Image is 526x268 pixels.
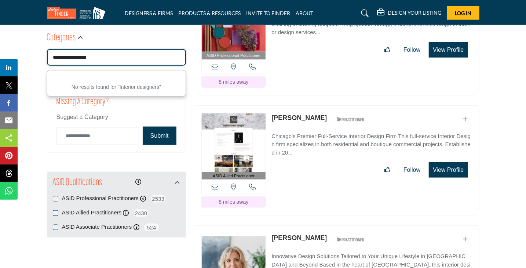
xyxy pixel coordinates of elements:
[53,210,58,216] input: ASID Allied Practitioners checkbox
[429,42,468,58] button: View Profile
[62,194,139,203] label: ASID Professional Practitioners
[354,7,373,19] a: Search
[56,114,108,120] span: Suggest a Category
[334,235,367,244] img: ASID Qualified Practitioners Badge Icon
[380,163,395,177] button: Like listing
[47,32,76,45] h2: Categories
[56,127,139,145] input: Category Name
[202,113,266,172] img: Nadia Gordon
[125,10,173,16] a: DESIGNERS & FIRMS
[399,163,425,177] button: Follow
[143,127,176,145] button: Submit
[213,173,255,179] span: ASID Allied Practitioner
[207,52,261,59] span: ASID Professional Practitioner
[455,10,471,16] span: Log In
[429,162,468,178] button: View Profile
[143,223,160,232] span: 524
[56,97,176,113] h2: Missing a Category?
[388,10,442,16] h5: DESIGN YOUR LISTING
[447,6,479,20] button: Log In
[219,79,248,85] span: 8 miles away
[271,113,327,123] p: Nadia Gordon
[53,176,102,189] h2: ASID Qualifications
[271,114,327,122] a: [PERSON_NAME]
[334,115,367,124] img: ASID Qualified Practitioners Badge Icon
[296,10,314,16] a: ABOUT
[463,236,468,242] a: Add To List
[271,233,327,243] p: Melissa Laskowski
[47,49,186,66] input: Search Category
[133,209,149,218] span: 2430
[53,225,58,230] input: ASID Associate Practitioners checkbox
[150,194,167,203] span: 2533
[377,9,442,18] div: DESIGN YOUR LISTING
[246,10,291,16] a: INVITE TO FINDER
[47,70,186,96] div: No results found for "Interior designers"
[399,43,425,57] button: Follow
[136,179,142,185] a: Information about
[463,116,468,122] a: Add To List
[179,10,241,16] a: PRODUCTS & RESOURCES
[219,199,248,205] span: 8 miles away
[62,223,132,231] label: ASID Associate Practitioners
[53,196,58,202] input: ASID Professional Practitioners checkbox
[202,113,266,180] a: ASID Allied Practitioner
[271,234,327,242] a: [PERSON_NAME]
[136,178,142,186] div: Click to view information
[271,132,471,157] p: Chicago's Premier Full-Service Interior Design Firm This full-service Interior Design firm specia...
[62,209,122,217] label: ASID Allied Practitioners
[380,43,395,57] button: Like listing
[47,7,109,19] img: Site Logo
[271,128,471,157] a: Chicago's Premier Full-Service Interior Design Firm This full-service Interior Design firm specia...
